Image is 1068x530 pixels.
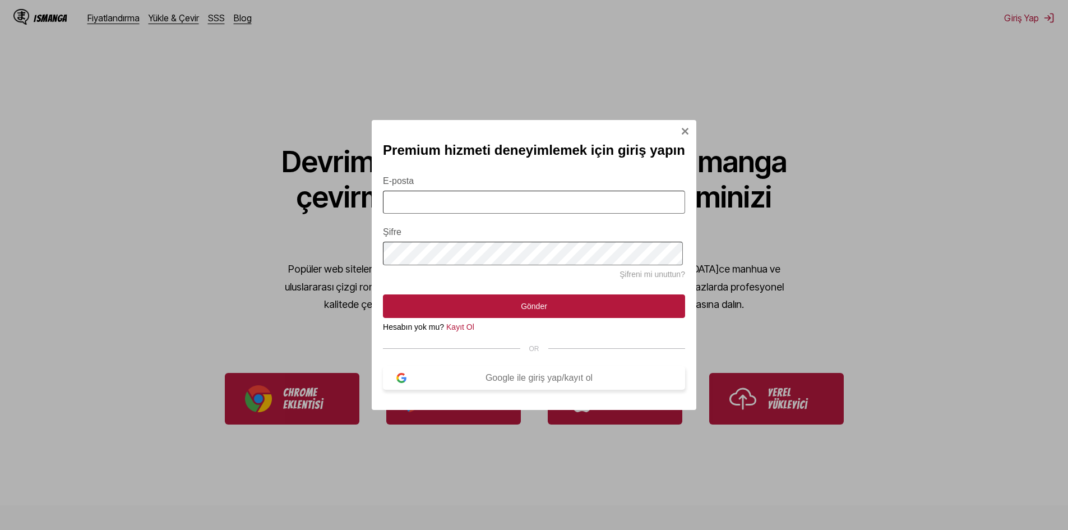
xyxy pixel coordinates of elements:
[383,322,685,331] div: Hesabın yok mu?
[396,373,406,383] img: google-logo
[383,227,685,237] label: Şifre
[383,142,685,158] h2: Premium hizmeti deneyimlemek için giriş yapın
[383,294,685,318] button: Gönder
[681,127,690,136] img: Close
[406,373,672,383] div: Google ile giriş yap/kayıt ol
[372,120,696,410] div: Sign In Modal
[383,366,685,390] button: Google ile giriş yap/kayıt ol
[383,345,685,353] div: OR
[619,270,685,279] a: Şifreni mi unuttun?
[446,322,474,331] a: Kayıt Ol
[383,176,685,186] label: E-posta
